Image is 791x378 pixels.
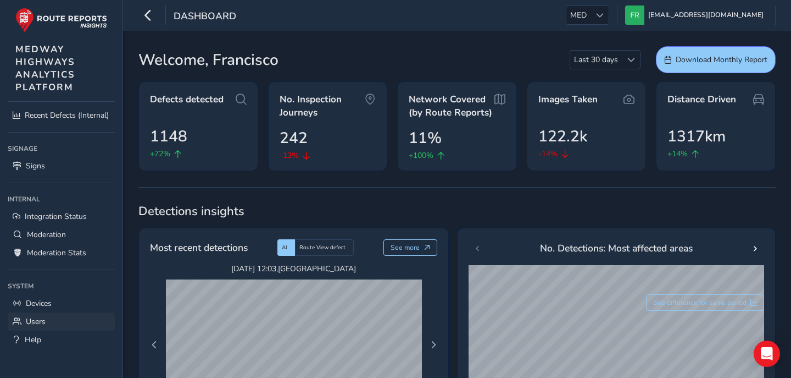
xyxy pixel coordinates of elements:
[295,239,354,256] div: Route View defect
[299,244,346,251] span: Route View defect
[280,127,308,150] span: 242
[754,341,780,367] div: Open Intercom Messenger
[280,150,299,161] span: -13%
[26,161,45,171] span: Signs
[150,125,187,148] span: 1148
[138,203,776,220] span: Detections insights
[538,148,558,160] span: -14%
[150,148,170,160] span: +72%
[25,211,87,222] span: Integration Status
[570,51,622,69] span: Last 30 days
[138,48,278,72] span: Welcome, Francisco
[646,294,765,311] button: See difference for same period
[174,9,236,25] span: Dashboard
[8,106,115,124] a: Recent Defects (Internal)
[8,278,115,294] div: System
[166,264,422,274] span: [DATE] 12:03 , [GEOGRAPHIC_DATA]
[426,337,441,353] button: Next Page
[409,93,494,119] span: Network Covered (by Route Reports)
[391,243,420,252] span: See more
[538,125,587,148] span: 122.2k
[676,54,767,65] span: Download Monthly Report
[8,331,115,349] a: Help
[656,46,776,73] button: Download Monthly Report
[26,298,52,309] span: Devices
[27,229,66,240] span: Moderation
[27,248,86,258] span: Moderation Stats
[8,157,115,175] a: Signs
[540,241,693,255] span: No. Detections: Most affected areas
[8,244,115,262] a: Moderation Stats
[8,313,115,331] a: Users
[653,298,747,307] span: See difference for same period
[566,6,591,24] span: MED
[409,127,442,150] span: 11%
[409,150,433,161] span: +100%
[538,93,598,106] span: Images Taken
[282,244,287,251] span: AI
[625,6,767,25] button: [EMAIL_ADDRESS][DOMAIN_NAME]
[15,43,75,94] span: MEDWAY HIGHWAYS ANALYTICS PLATFORM
[383,239,438,256] button: See more
[25,335,41,345] span: Help
[8,207,115,226] a: Integration Status
[667,125,726,148] span: 1317km
[277,239,295,256] div: AI
[8,226,115,244] a: Moderation
[8,140,115,157] div: Signage
[625,6,644,25] img: diamond-layout
[8,191,115,207] div: Internal
[147,337,162,353] button: Previous Page
[648,6,764,25] span: [EMAIL_ADDRESS][DOMAIN_NAME]
[667,93,736,106] span: Distance Driven
[150,93,224,106] span: Defects detected
[26,316,46,327] span: Users
[25,110,109,120] span: Recent Defects (Internal)
[280,93,365,119] span: No. Inspection Journeys
[150,240,248,255] span: Most recent detections
[8,294,115,313] a: Devices
[667,148,688,160] span: +14%
[15,8,107,32] img: rr logo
